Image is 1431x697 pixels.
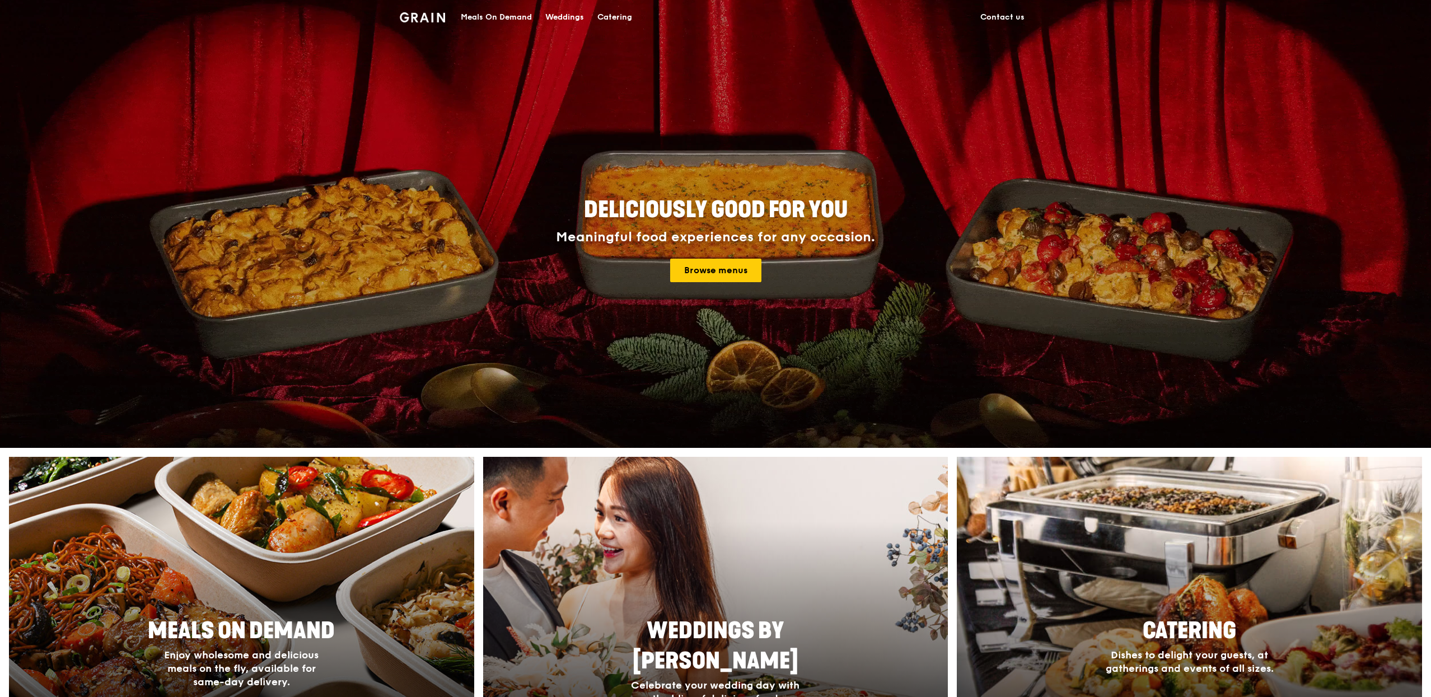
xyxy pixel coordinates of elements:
div: Meaningful food experiences for any occasion. [514,230,917,245]
a: Browse menus [670,259,761,282]
span: Meals On Demand [148,618,335,644]
span: Deliciously good for you [584,197,848,223]
span: Catering [1143,618,1236,644]
a: Contact us [974,1,1031,34]
a: Weddings [539,1,591,34]
div: Catering [597,1,632,34]
div: Meals On Demand [461,1,532,34]
span: Dishes to delight your guests, at gatherings and events of all sizes. [1106,649,1274,675]
a: Catering [591,1,639,34]
img: Grain [400,12,445,22]
span: Weddings by [PERSON_NAME] [633,618,798,675]
div: Weddings [545,1,584,34]
span: Enjoy wholesome and delicious meals on the fly, available for same-day delivery. [164,649,319,688]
